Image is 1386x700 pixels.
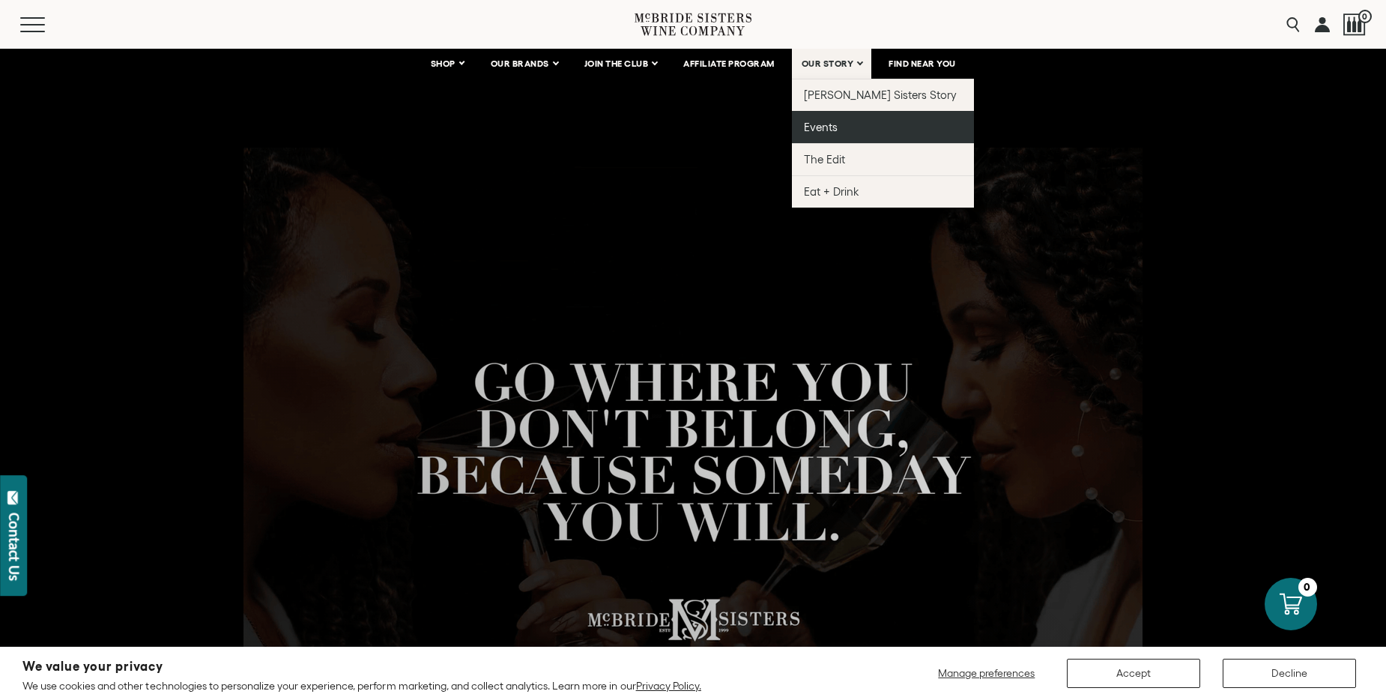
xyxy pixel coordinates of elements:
span: Eat + Drink [804,185,859,198]
span: Manage preferences [938,667,1035,679]
span: AFFILIATE PROGRAM [683,58,775,69]
span: The Edit [804,153,845,166]
a: FIND NEAR YOU [879,49,966,79]
span: OUR BRANDS [491,58,549,69]
button: Manage preferences [929,659,1044,688]
span: 0 [1358,10,1372,23]
div: 0 [1298,578,1317,597]
span: [PERSON_NAME] Sisters Story [804,88,957,101]
span: FIND NEAR YOU [889,58,956,69]
h2: We value your privacy [22,660,701,673]
a: SHOP [421,49,473,79]
p: We use cookies and other technologies to personalize your experience, perform marketing, and coll... [22,679,701,693]
a: OUR STORY [792,49,872,79]
a: Events [792,111,974,143]
button: Decline [1223,659,1356,688]
a: Eat + Drink [792,175,974,208]
span: JOIN THE CLUB [584,58,649,69]
span: OUR STORY [802,58,854,69]
div: Contact Us [7,513,22,581]
a: [PERSON_NAME] Sisters Story [792,79,974,111]
a: The Edit [792,143,974,175]
a: JOIN THE CLUB [575,49,667,79]
a: OUR BRANDS [481,49,567,79]
span: Events [804,121,838,133]
a: Privacy Policy. [636,680,701,692]
button: Mobile Menu Trigger [20,17,74,32]
a: AFFILIATE PROGRAM [674,49,784,79]
span: SHOP [431,58,456,69]
button: Accept [1067,659,1200,688]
